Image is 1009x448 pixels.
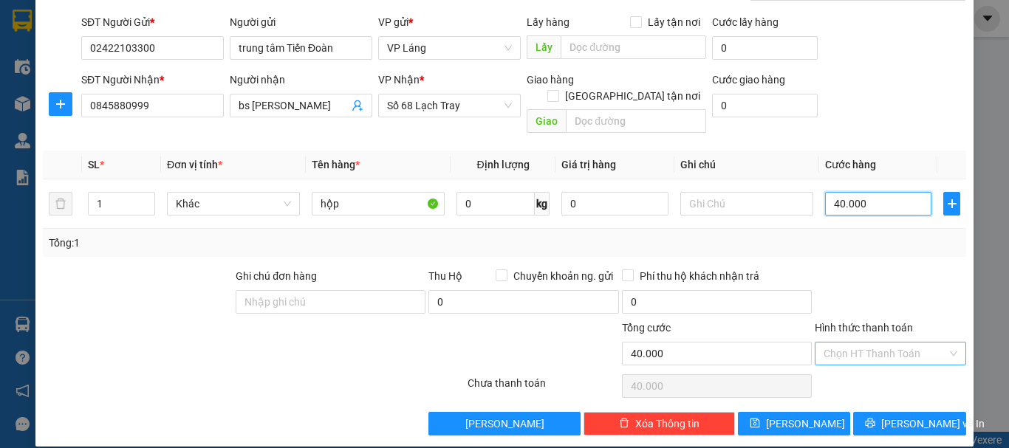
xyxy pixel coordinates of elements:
span: Số 68 Lạch Tray [387,94,512,117]
div: Tổng: 1 [49,235,391,251]
button: delete [49,192,72,216]
button: printer[PERSON_NAME] và In [853,412,966,435]
span: Xóa Thông tin [635,416,700,432]
span: [PERSON_NAME] và In [881,416,985,432]
span: Khác [176,193,291,215]
span: plus [944,198,960,210]
span: Phí thu hộ khách nhận trả [634,268,765,284]
button: plus [49,92,72,116]
span: Giá trị hàng [561,159,616,170]
button: deleteXóa Thông tin [584,412,735,435]
span: Giao [527,109,566,133]
button: [PERSON_NAME] [428,412,580,435]
div: Người gửi [230,14,372,30]
span: plus [49,98,72,110]
span: save [750,418,760,430]
label: Cước giao hàng [712,74,785,86]
span: kg [535,192,550,216]
span: delete [619,418,629,430]
div: Chưa thanh toán [466,375,620,401]
input: Cước giao hàng [712,94,818,117]
span: Lấy hàng [527,16,570,28]
span: Chuyển khoản ng. gửi [507,268,619,284]
span: Chuyển phát nhanh: [GEOGRAPHIC_DATA] - [GEOGRAPHIC_DATA] [83,63,211,116]
span: [PERSON_NAME] [766,416,845,432]
button: save[PERSON_NAME] [738,412,851,435]
strong: CHUYỂN PHÁT NHANH VIP ANH HUY [92,12,202,60]
span: Tên hàng [312,159,360,170]
th: Ghi chú [674,151,819,179]
span: [GEOGRAPHIC_DATA] tận nơi [559,88,706,104]
span: Tổng cước [622,322,671,334]
span: user-add [352,100,363,111]
button: plus [943,192,960,216]
span: Cước hàng [825,159,876,170]
span: Định lượng [476,159,529,170]
span: printer [865,418,875,430]
input: Ghi Chú [680,192,813,216]
input: Ghi chú đơn hàng [236,290,425,314]
input: 0 [561,192,668,216]
div: Người nhận [230,72,372,88]
span: Lấy [527,35,561,59]
input: VD: Bàn, Ghế [312,192,445,216]
label: Ghi chú đơn hàng [236,270,317,282]
span: Giao hàng [527,74,574,86]
div: SĐT Người Gửi [81,14,224,30]
div: SĐT Người Nhận [81,72,224,88]
span: VP Nhận [378,74,420,86]
span: [PERSON_NAME] [465,416,544,432]
label: Cước lấy hàng [712,16,779,28]
label: Hình thức thanh toán [815,322,913,334]
input: Dọc đường [566,109,706,133]
span: Lấy tận nơi [642,14,706,30]
span: VP Láng [387,37,512,59]
div: VP gửi [378,14,521,30]
input: Cước lấy hàng [712,36,818,60]
input: Dọc đường [561,35,706,59]
span: Thu Hộ [428,270,462,282]
span: Đơn vị tính [167,159,222,170]
img: logo [7,58,82,134]
span: SL [88,159,100,170]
